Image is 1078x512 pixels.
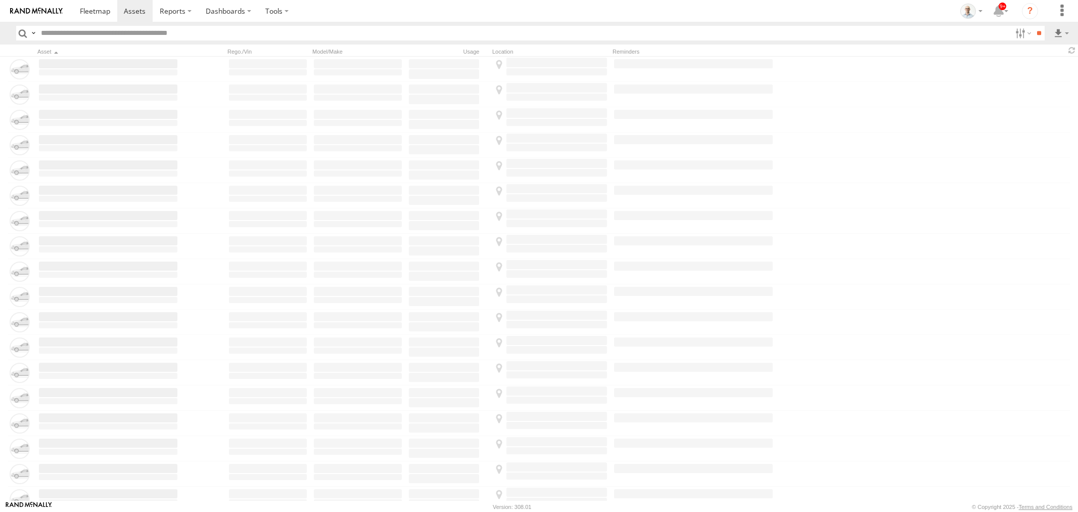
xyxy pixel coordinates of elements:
[492,48,608,55] div: Location
[407,48,488,55] div: Usage
[613,48,774,55] div: Reminders
[972,504,1072,510] div: © Copyright 2025 -
[6,502,52,512] a: Visit our Website
[29,26,37,40] label: Search Query
[10,8,63,15] img: rand-logo.svg
[493,504,531,510] div: Version: 308.01
[957,4,986,19] div: Kurt Byers
[1053,26,1070,40] label: Export results as...
[312,48,403,55] div: Model/Make
[1019,504,1072,510] a: Terms and Conditions
[227,48,308,55] div: Rego./Vin
[1022,3,1038,19] i: ?
[1066,46,1078,55] span: Refresh
[1011,26,1033,40] label: Search Filter Options
[37,48,179,55] div: Click to Sort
